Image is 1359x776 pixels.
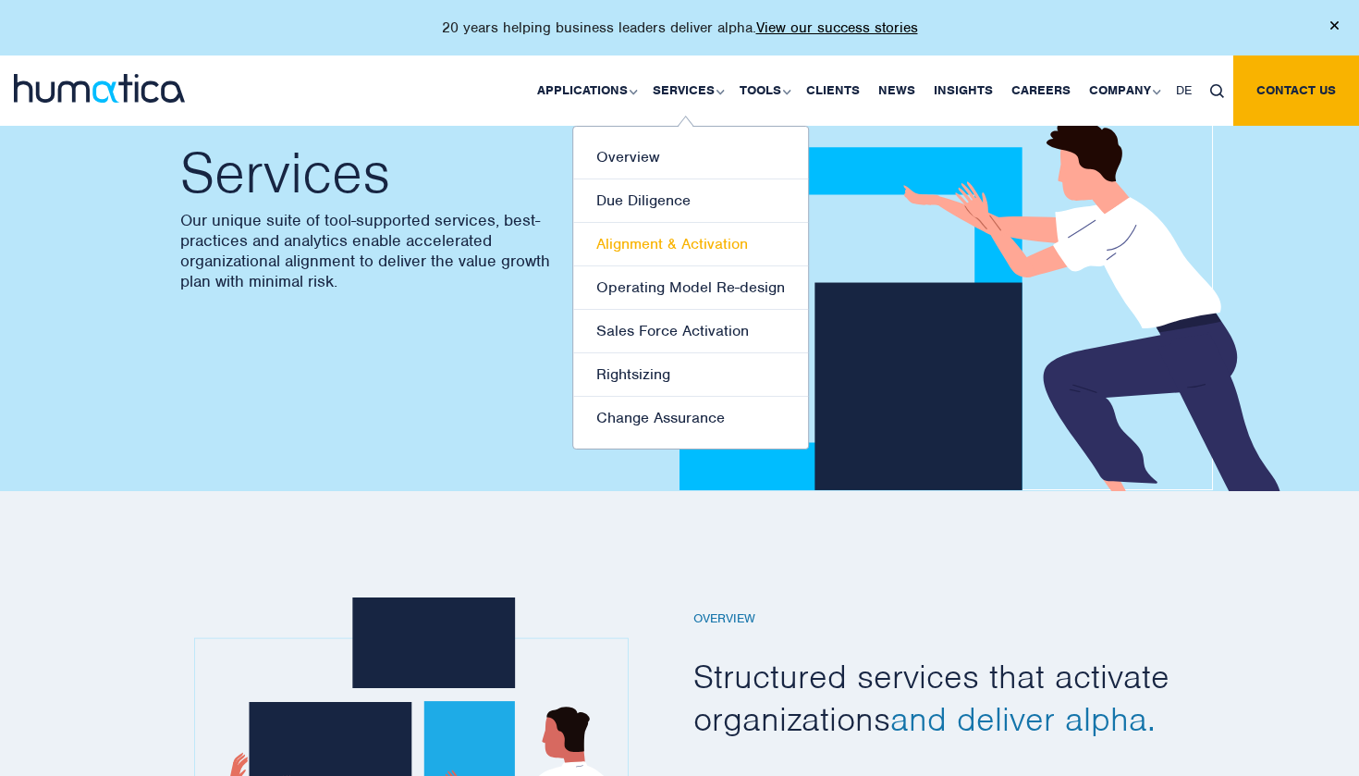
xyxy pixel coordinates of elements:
a: Tools [730,55,797,126]
a: Clients [797,55,869,126]
a: Rightsizing [573,353,808,397]
a: Sales Force Activation [573,310,808,353]
h2: Services [180,145,661,201]
a: DE [1167,55,1201,126]
img: logo [14,74,185,103]
a: Company [1080,55,1167,126]
a: Overview [573,136,808,179]
span: and deliver alpha. [890,697,1156,740]
p: Our unique suite of tool-supported services, best-practices and analytics enable accelerated orga... [180,210,661,291]
a: View our success stories [756,18,918,37]
a: Services [643,55,730,126]
a: News [869,55,924,126]
img: search_icon [1210,84,1224,98]
p: 20 years helping business leaders deliver alpha. [442,18,918,37]
a: Contact us [1233,55,1359,126]
h2: Structured services that activate organizations [693,655,1193,740]
a: Applications [528,55,643,126]
img: about_banner1 [679,43,1318,491]
a: Careers [1002,55,1080,126]
a: Alignment & Activation [573,223,808,266]
a: Due Diligence [573,179,808,223]
a: Insights [924,55,1002,126]
h6: Overview [693,611,1193,627]
a: Operating Model Re-design [573,266,808,310]
span: DE [1176,82,1192,98]
a: Change Assurance [573,397,808,439]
